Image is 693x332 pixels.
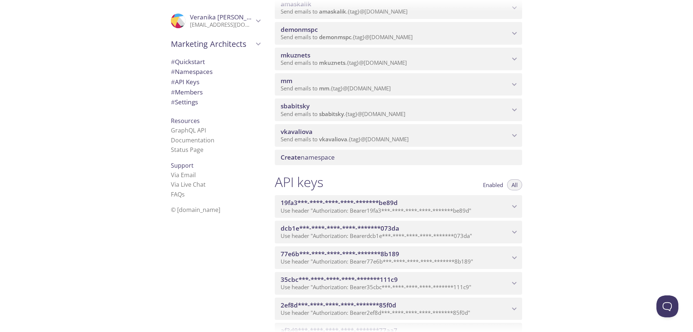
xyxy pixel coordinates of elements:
[479,179,507,190] button: Enabled
[275,98,522,121] div: sbabitsky namespace
[275,48,522,70] div: mkuznets namespace
[275,73,522,96] div: mm namespace
[281,85,391,92] span: Send emails to . {tag} @[DOMAIN_NAME]
[281,110,405,117] span: Send emails to . {tag} @[DOMAIN_NAME]
[171,78,175,86] span: #
[319,85,329,92] span: mm
[275,22,522,45] div: demonmspc namespace
[171,190,185,198] a: FAQ
[171,146,203,154] a: Status Page
[275,124,522,147] div: vkavaliova namespace
[319,33,351,41] span: demonmspc
[281,135,409,143] span: Send emails to . {tag} @[DOMAIN_NAME]
[171,206,220,214] span: © [DOMAIN_NAME]
[171,88,203,96] span: Members
[281,25,318,34] span: demonmspc
[171,57,175,66] span: #
[319,135,347,143] span: vkavaliova
[165,9,266,33] div: Veranika Kavaliova
[182,190,185,198] span: s
[165,34,266,53] div: Marketing Architects
[171,98,175,106] span: #
[171,161,194,169] span: Support
[171,67,213,76] span: Namespaces
[190,13,267,21] span: Veranika [PERSON_NAME]
[281,33,413,41] span: Send emails to . {tag} @[DOMAIN_NAME]
[171,126,206,134] a: GraphQL API
[171,88,175,96] span: #
[281,51,310,59] span: mkuznets
[165,67,266,77] div: Namespaces
[275,150,522,165] div: Create namespace
[275,174,323,190] h1: API keys
[171,78,199,86] span: API Keys
[171,171,196,179] a: Via Email
[171,67,175,76] span: #
[281,77,292,85] span: mm
[165,87,266,97] div: Members
[165,57,266,67] div: Quickstart
[281,153,335,161] span: namespace
[319,59,345,66] span: mkuznets
[171,117,200,125] span: Resources
[190,21,254,29] p: [EMAIL_ADDRESS][DOMAIN_NAME]
[165,77,266,87] div: API Keys
[319,110,344,117] span: sbabitsky
[281,153,301,161] span: Create
[171,57,205,66] span: Quickstart
[171,39,254,49] span: Marketing Architects
[281,127,312,136] span: vkavaliova
[507,179,522,190] button: All
[171,136,214,144] a: Documentation
[171,180,206,189] a: Via Live Chat
[656,295,678,317] iframe: Help Scout Beacon - Open
[165,97,266,107] div: Team Settings
[281,102,310,110] span: sbabitsky
[171,98,198,106] span: Settings
[281,59,407,66] span: Send emails to . {tag} @[DOMAIN_NAME]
